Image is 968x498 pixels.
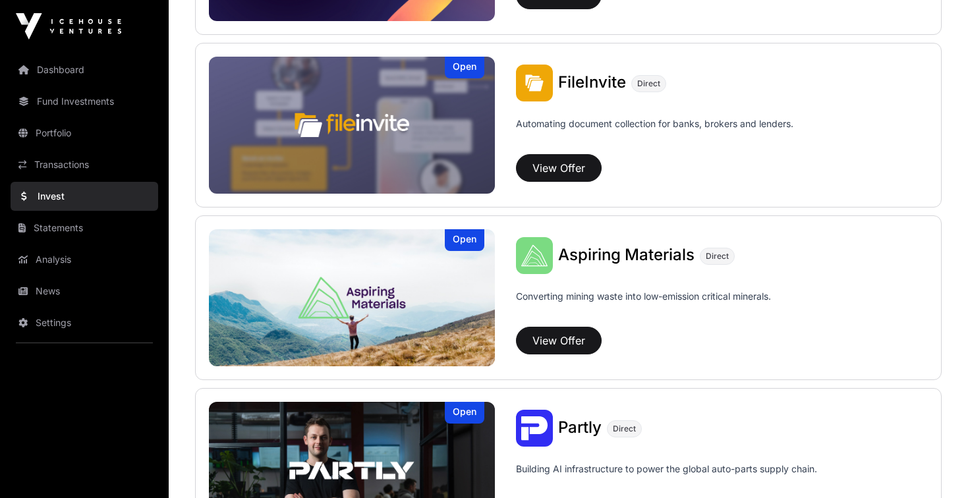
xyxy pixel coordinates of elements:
[11,150,158,179] a: Transactions
[613,424,636,434] span: Direct
[516,462,817,494] p: Building AI infrastructure to power the global auto-parts supply chain.
[637,78,660,89] span: Direct
[209,57,495,194] a: FileInviteOpen
[516,154,602,182] button: View Offer
[516,117,793,149] p: Automating document collection for banks, brokers and lenders.
[558,420,602,437] a: Partly
[11,245,158,274] a: Analysis
[209,229,495,366] a: Aspiring MaterialsOpen
[445,229,484,251] div: Open
[11,308,158,337] a: Settings
[706,251,729,262] span: Direct
[11,213,158,242] a: Statements
[11,55,158,84] a: Dashboard
[516,290,771,321] p: Converting mining waste into low-emission critical minerals.
[445,402,484,424] div: Open
[516,65,553,101] img: FileInvite
[209,57,495,194] img: FileInvite
[445,57,484,78] div: Open
[516,237,553,274] img: Aspiring Materials
[11,277,158,306] a: News
[516,327,602,354] button: View Offer
[11,87,158,116] a: Fund Investments
[11,119,158,148] a: Portfolio
[558,247,695,264] a: Aspiring Materials
[558,418,602,437] span: Partly
[558,72,626,92] span: FileInvite
[209,229,495,366] img: Aspiring Materials
[516,410,553,447] img: Partly
[558,74,626,92] a: FileInvite
[16,13,121,40] img: Icehouse Ventures Logo
[11,182,158,211] a: Invest
[558,245,695,264] span: Aspiring Materials
[902,435,968,498] iframe: Chat Widget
